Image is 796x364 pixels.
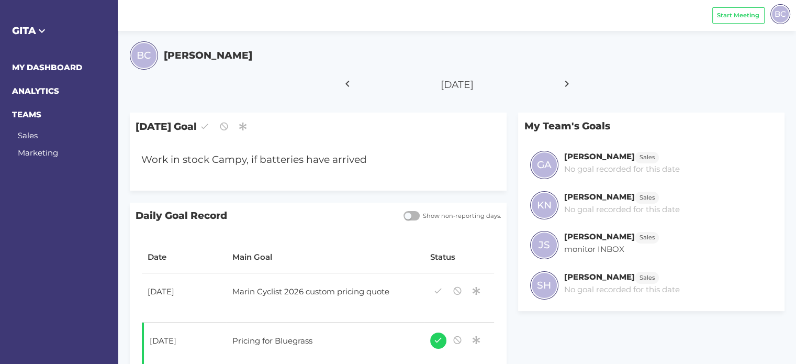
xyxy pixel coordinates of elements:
[518,113,784,139] p: My Team's Goals
[430,251,489,263] div: Status
[142,273,227,323] td: [DATE]
[148,251,221,263] div: Date
[712,7,765,24] button: Start Meeting
[420,212,501,220] span: Show non-reporting days.
[537,158,552,172] span: GA
[12,24,106,38] h5: GITA
[564,284,680,296] p: No goal recorded for this date
[18,148,58,158] a: Marketing
[635,192,659,202] a: Sales
[539,238,550,252] span: JS
[18,130,38,140] a: Sales
[635,231,659,241] a: Sales
[441,79,474,91] span: [DATE]
[564,192,635,202] h6: [PERSON_NAME]
[770,4,790,24] div: BC
[564,244,659,256] p: monitor INBOX
[775,8,786,20] span: BC
[232,251,418,263] div: Main Goal
[12,86,59,96] a: ANALYTICS
[136,147,470,173] div: Work in stock Campy, if batteries have arrived
[537,198,552,213] span: KN
[537,278,551,293] span: SH
[640,193,655,202] span: Sales
[564,231,635,241] h6: [PERSON_NAME]
[564,272,635,282] h6: [PERSON_NAME]
[640,273,655,282] span: Sales
[640,153,655,162] span: Sales
[12,109,106,121] h6: TEAMS
[164,48,252,63] h5: [PERSON_NAME]
[717,11,759,20] span: Start Meeting
[130,203,398,229] span: Daily Goal Record
[12,62,82,72] a: MY DASHBOARD
[635,151,659,161] a: Sales
[564,151,635,161] h6: [PERSON_NAME]
[635,272,659,282] a: Sales
[130,113,507,140] span: [DATE] Goal
[640,233,655,242] span: Sales
[137,48,151,63] span: BC
[564,204,680,216] p: No goal recorded for this date
[564,163,680,175] p: No goal recorded for this date
[227,280,408,306] div: Marin Cyclist 2026 custom pricing quote
[227,329,408,356] div: Pricing for Bluegrass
